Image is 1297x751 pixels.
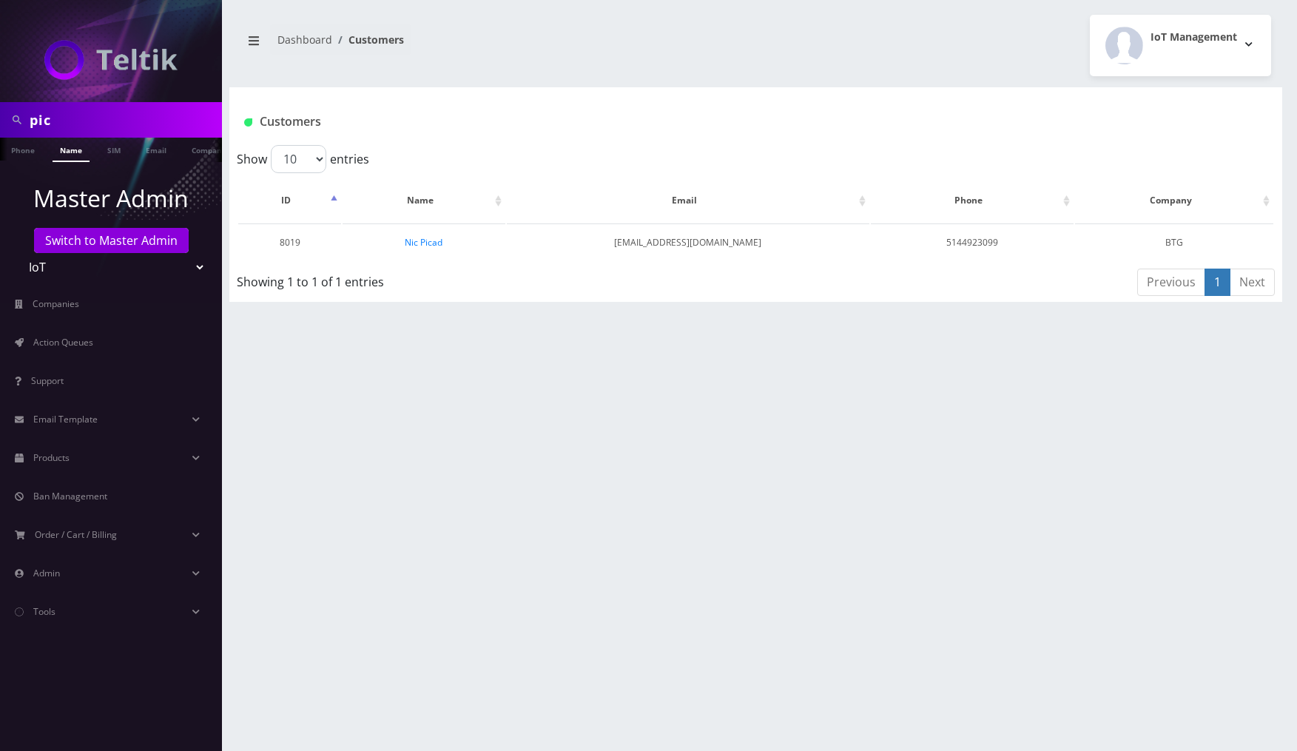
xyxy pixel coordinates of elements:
[34,228,189,253] a: Switch to Master Admin
[33,605,55,618] span: Tools
[237,145,369,173] label: Show entries
[31,374,64,387] span: Support
[138,138,174,161] a: Email
[871,179,1074,222] th: Phone: activate to sort column ascending
[237,267,658,291] div: Showing 1 to 1 of 1 entries
[871,223,1074,261] td: 5144923099
[240,24,745,67] nav: breadcrumb
[4,138,42,161] a: Phone
[507,223,869,261] td: [EMAIL_ADDRESS][DOMAIN_NAME]
[332,32,404,47] li: Customers
[33,413,98,425] span: Email Template
[35,528,117,541] span: Order / Cart / Billing
[33,297,79,310] span: Companies
[238,223,341,261] td: 8019
[1075,179,1273,222] th: Company: activate to sort column ascending
[1137,269,1205,296] a: Previous
[343,179,505,222] th: Name: activate to sort column ascending
[1205,269,1230,296] a: 1
[1230,269,1275,296] a: Next
[277,33,332,47] a: Dashboard
[1090,15,1271,76] button: IoT Management
[244,115,1093,129] h1: Customers
[271,145,326,173] select: Showentries
[184,138,234,161] a: Company
[238,179,341,222] th: ID: activate to sort column descending
[405,236,442,249] a: Nic Picad
[33,490,107,502] span: Ban Management
[507,179,869,222] th: Email: activate to sort column ascending
[100,138,128,161] a: SIM
[30,106,218,134] input: Search in Company
[1151,31,1237,44] h2: IoT Management
[53,138,90,162] a: Name
[33,336,93,348] span: Action Queues
[33,567,60,579] span: Admin
[33,451,70,464] span: Products
[1075,223,1273,261] td: BTG
[44,40,178,80] img: IoT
